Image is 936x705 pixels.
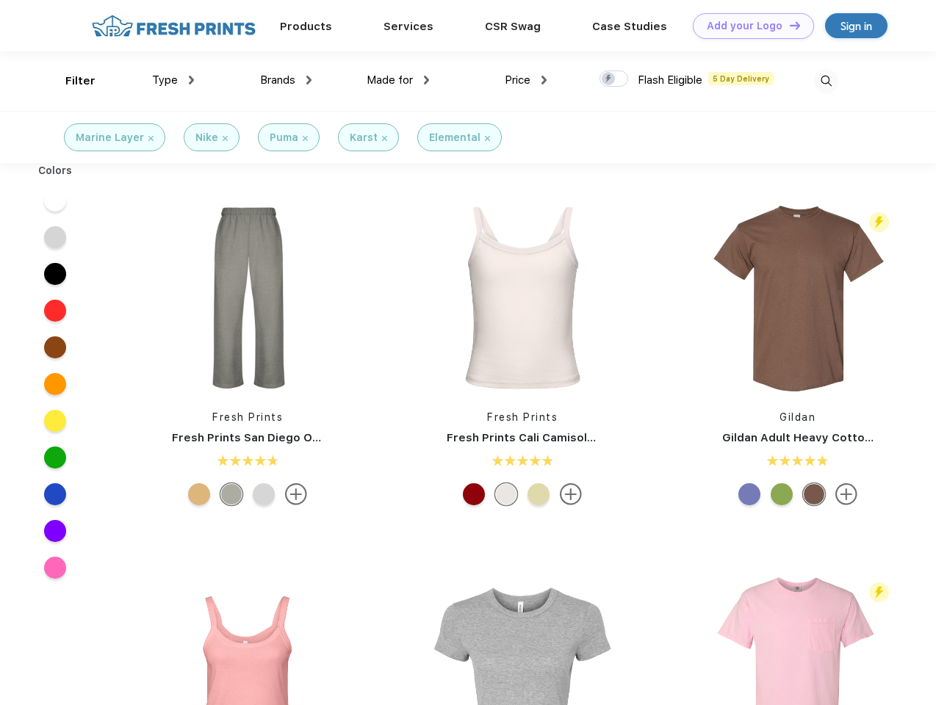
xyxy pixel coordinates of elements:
div: Kiwi [771,483,793,505]
img: flash_active_toggle.svg [869,212,889,232]
span: 5 Day Delivery [708,72,774,85]
img: DT [790,21,800,29]
a: Fresh Prints [212,411,283,423]
img: func=resize&h=266 [425,200,620,395]
div: Off White [495,483,517,505]
a: CSR Swag [485,20,541,33]
img: func=resize&h=266 [700,200,896,395]
div: Baby Yellow [528,483,550,505]
div: Heathered Grey mto [220,483,242,505]
img: dropdown.png [189,76,194,84]
div: Sign in [840,18,872,35]
a: Fresh Prints San Diego Open Heavyweight Sweatpants [172,431,480,444]
div: Elemental [429,130,480,145]
div: Violet [738,483,760,505]
div: Bahama Yellow mto [188,483,210,505]
span: Made for [367,73,413,87]
div: Karst [350,130,378,145]
img: dropdown.png [541,76,547,84]
span: Flash Eligible [638,73,702,87]
a: Gildan [780,411,816,423]
div: Brown Savana [803,483,825,505]
div: Filter [65,73,96,90]
div: Crimson White [463,483,485,505]
a: Fresh Prints [487,411,558,423]
div: Add your Logo [707,20,782,32]
span: Type [152,73,178,87]
img: filter_cancel.svg [148,136,154,141]
img: filter_cancel.svg [303,136,308,141]
div: Marine Layer [76,130,144,145]
a: Sign in [825,13,888,38]
span: Price [505,73,530,87]
a: Fresh Prints Cali Camisole Top [447,431,619,444]
img: more.svg [285,483,307,505]
div: Nike [195,130,218,145]
a: Services [384,20,433,33]
div: Colors [27,163,84,178]
img: dropdown.png [424,76,429,84]
img: filter_cancel.svg [485,136,490,141]
img: desktop_search.svg [814,69,838,93]
a: Products [280,20,332,33]
div: Puma [270,130,298,145]
img: more.svg [835,483,857,505]
div: Ash Grey [253,483,275,505]
img: flash_active_toggle.svg [869,582,889,602]
span: Brands [260,73,295,87]
a: Gildan Adult Heavy Cotton T-Shirt [722,431,913,444]
img: fo%20logo%202.webp [87,13,260,39]
img: dropdown.png [306,76,312,84]
img: func=resize&h=266 [150,200,345,395]
img: more.svg [560,483,582,505]
img: filter_cancel.svg [382,136,387,141]
img: filter_cancel.svg [223,136,228,141]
